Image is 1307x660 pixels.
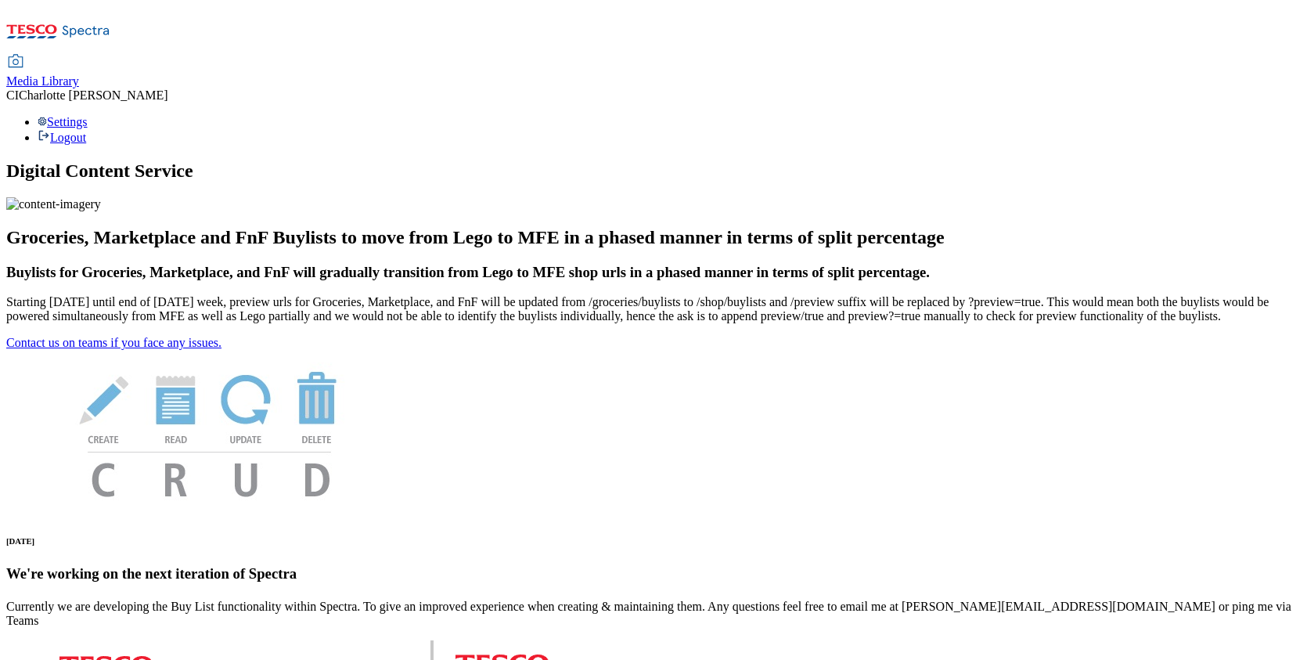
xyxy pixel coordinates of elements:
[38,115,88,128] a: Settings
[6,565,1301,582] h3: We're working on the next iteration of Spectra
[6,160,1301,182] h1: Digital Content Service
[6,197,101,211] img: content-imagery
[6,600,1301,628] p: Currently we are developing the Buy List functionality within Spectra. To give an improved experi...
[6,536,1301,546] h6: [DATE]
[19,88,168,102] span: Charlotte [PERSON_NAME]
[6,350,413,514] img: News Image
[6,74,79,88] span: Media Library
[6,295,1301,323] p: Starting [DATE] until end of [DATE] week, preview urls for Groceries, Marketplace, and FnF will b...
[6,56,79,88] a: Media Library
[38,131,86,144] a: Logout
[6,336,221,349] a: Contact us on teams if you face any issues.
[6,264,1301,281] h3: Buylists for Groceries, Marketplace, and FnF will gradually transition from Lego to MFE shop urls...
[6,88,19,102] span: CI
[6,227,1301,248] h2: Groceries, Marketplace and FnF Buylists to move from Lego to MFE in a phased manner in terms of s...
